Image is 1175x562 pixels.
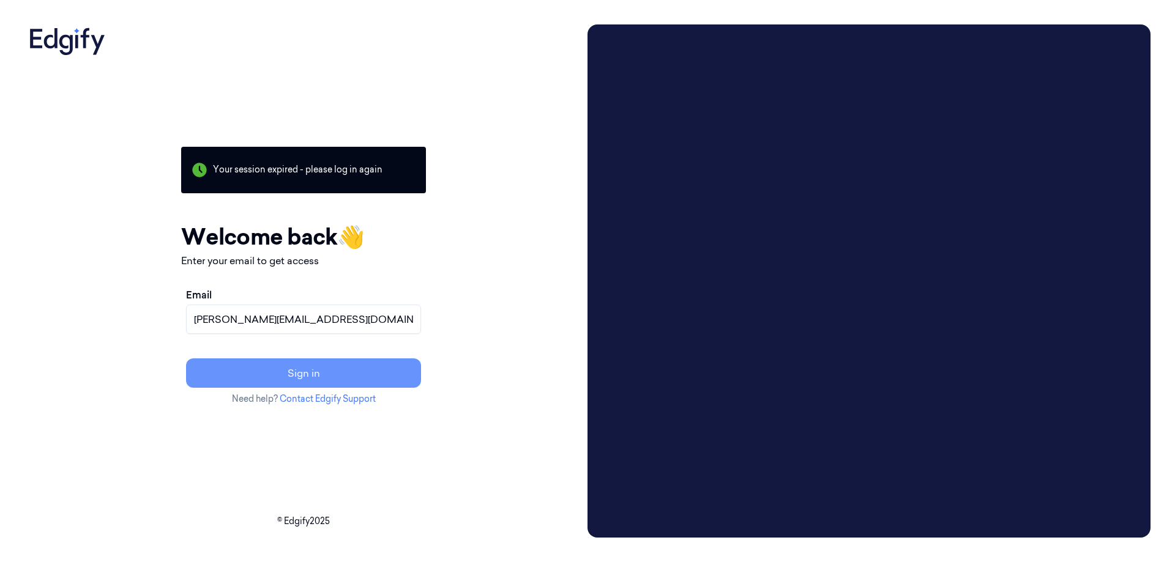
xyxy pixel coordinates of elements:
[181,393,426,405] p: Need help?
[186,305,421,334] input: name@example.com
[181,253,426,268] p: Enter your email to get access
[24,515,583,528] p: © Edgify 2025
[186,287,212,302] label: Email
[186,358,421,388] button: Sign in
[181,220,426,253] h1: Welcome back 👋
[181,147,426,193] div: Your session expired - please log in again
[280,393,376,404] a: Contact Edgify Support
